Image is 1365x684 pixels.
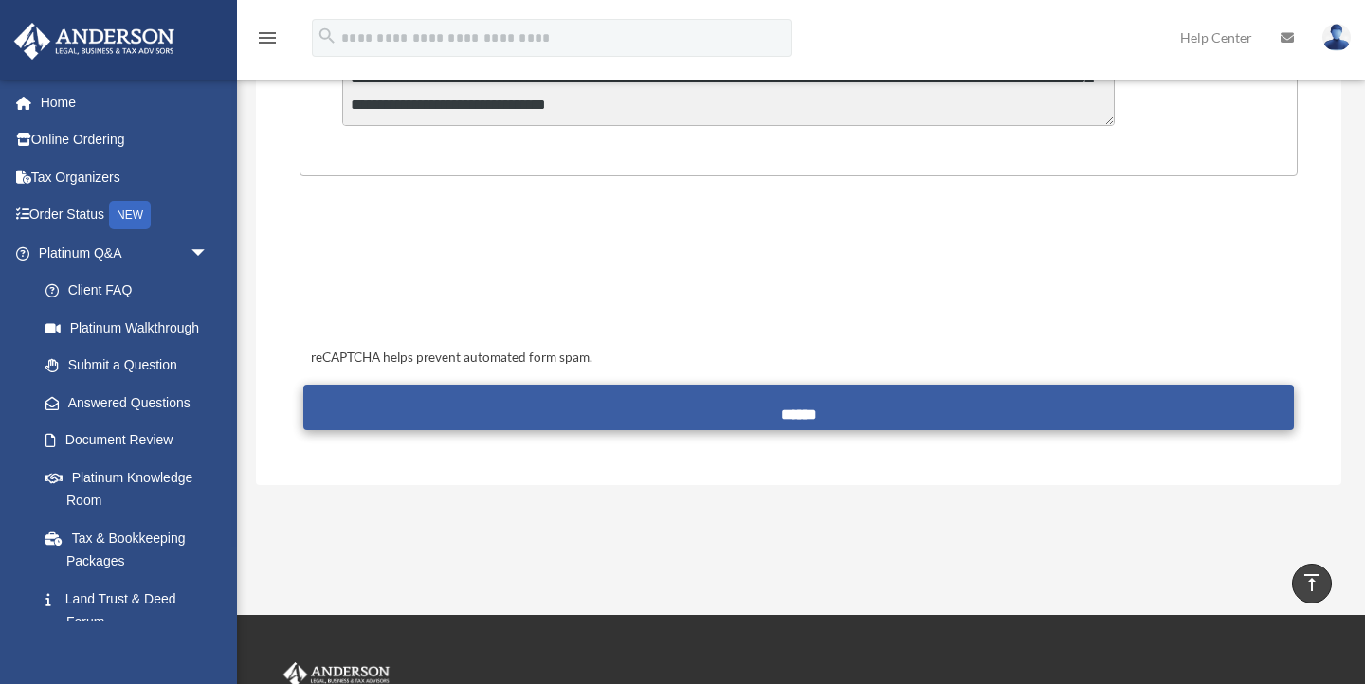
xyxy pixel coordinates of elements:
iframe: reCAPTCHA [305,235,593,309]
span: arrow_drop_down [190,234,227,273]
a: vertical_align_top [1292,564,1332,603]
i: vertical_align_top [1301,571,1323,594]
div: reCAPTCHA helps prevent automated form spam. [303,347,1294,369]
a: Online Ordering [13,121,237,159]
a: Client FAQ [27,272,237,310]
a: menu [256,33,279,49]
a: Platinum Walkthrough [27,309,237,347]
a: Tax Organizers [13,158,237,196]
a: Order StatusNEW [13,196,237,235]
a: Land Trust & Deed Forum [27,580,237,640]
a: Platinum Knowledge Room [27,459,237,519]
i: search [317,26,337,46]
i: menu [256,27,279,49]
a: Home [13,83,237,121]
a: Tax & Bookkeeping Packages [27,519,237,580]
a: Submit a Question [27,347,227,385]
a: Document Review [27,422,237,459]
img: User Pic [1322,24,1351,51]
div: NEW [109,201,151,229]
img: Anderson Advisors Platinum Portal [9,23,180,60]
a: Platinum Q&Aarrow_drop_down [13,234,237,272]
a: Answered Questions [27,384,237,422]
